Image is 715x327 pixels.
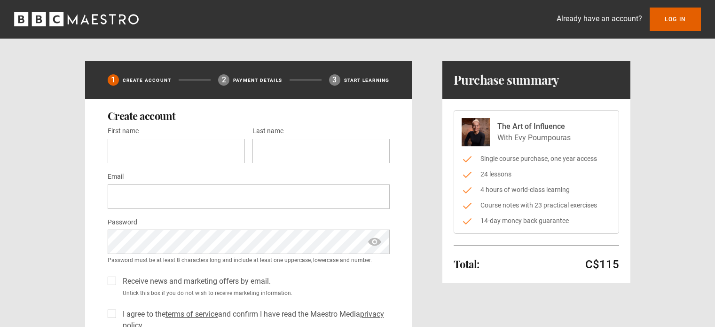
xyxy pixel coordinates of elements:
p: Create Account [123,77,172,84]
a: terms of service [165,310,218,319]
svg: BBC Maestro [14,12,139,26]
h2: Total: [454,258,479,270]
h1: Purchase summary [454,72,559,88]
span: show password [367,230,382,254]
a: Log In [650,8,701,31]
li: Course notes with 23 practical exercises [462,200,611,210]
li: 4 hours of world-class learning [462,185,611,195]
li: 24 lessons [462,169,611,179]
small: Untick this box if you do not wish to receive marketing information. [119,289,390,297]
div: 2 [218,74,229,86]
li: Single course purchase, one year access [462,154,611,164]
label: Password [108,217,137,228]
label: Receive news and marketing offers by email. [119,276,271,287]
p: Payment details [233,77,282,84]
label: Email [108,171,124,183]
small: Password must be at least 8 characters long and include at least one uppercase, lowercase and num... [108,256,390,264]
p: C$115 [585,257,619,272]
li: 14-day money back guarantee [462,216,611,226]
p: With Evy Poumpouras [497,132,571,144]
h2: Create account [108,110,390,121]
p: The Art of Influence [497,121,571,132]
p: Already have an account? [557,13,642,24]
p: Start learning [344,77,390,84]
label: Last name [252,126,283,137]
div: 1 [108,74,119,86]
label: First name [108,126,139,137]
div: 3 [329,74,340,86]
